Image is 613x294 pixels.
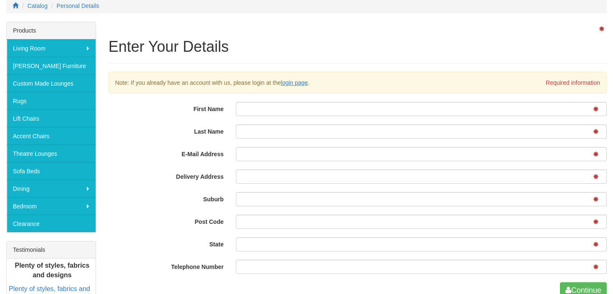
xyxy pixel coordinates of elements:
[7,92,96,109] a: Rugs
[102,215,230,226] label: Post Code
[546,79,600,87] span: Required information
[102,260,230,271] label: Telephone Number
[7,39,96,57] a: Living Room
[102,170,230,181] label: Delivery Address
[7,162,96,180] a: Sofa Beds
[102,237,230,248] label: State
[109,38,607,55] h1: Enter Your Details
[7,127,96,144] a: Accent Chairs
[102,102,230,113] label: First Name
[7,180,96,197] a: Dining
[281,79,308,86] a: login page
[15,262,89,279] b: Plenty of styles, fabrics and designs
[7,215,96,232] a: Clearance
[7,22,96,39] div: Products
[102,192,230,203] label: Suburb
[7,197,96,215] a: Bedroom
[109,72,607,94] div: Note: If you already have an account with us, please login at the .
[7,74,96,92] a: Custom Made Lounges
[7,144,96,162] a: Theatre Lounges
[7,241,96,259] div: Testimonials
[57,3,99,9] a: Personal Details
[102,147,230,158] label: E-Mail Address
[102,124,230,136] label: Last Name
[28,3,48,9] a: Catalog
[7,109,96,127] a: Lift Chairs
[7,57,96,74] a: [PERSON_NAME] Furniture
